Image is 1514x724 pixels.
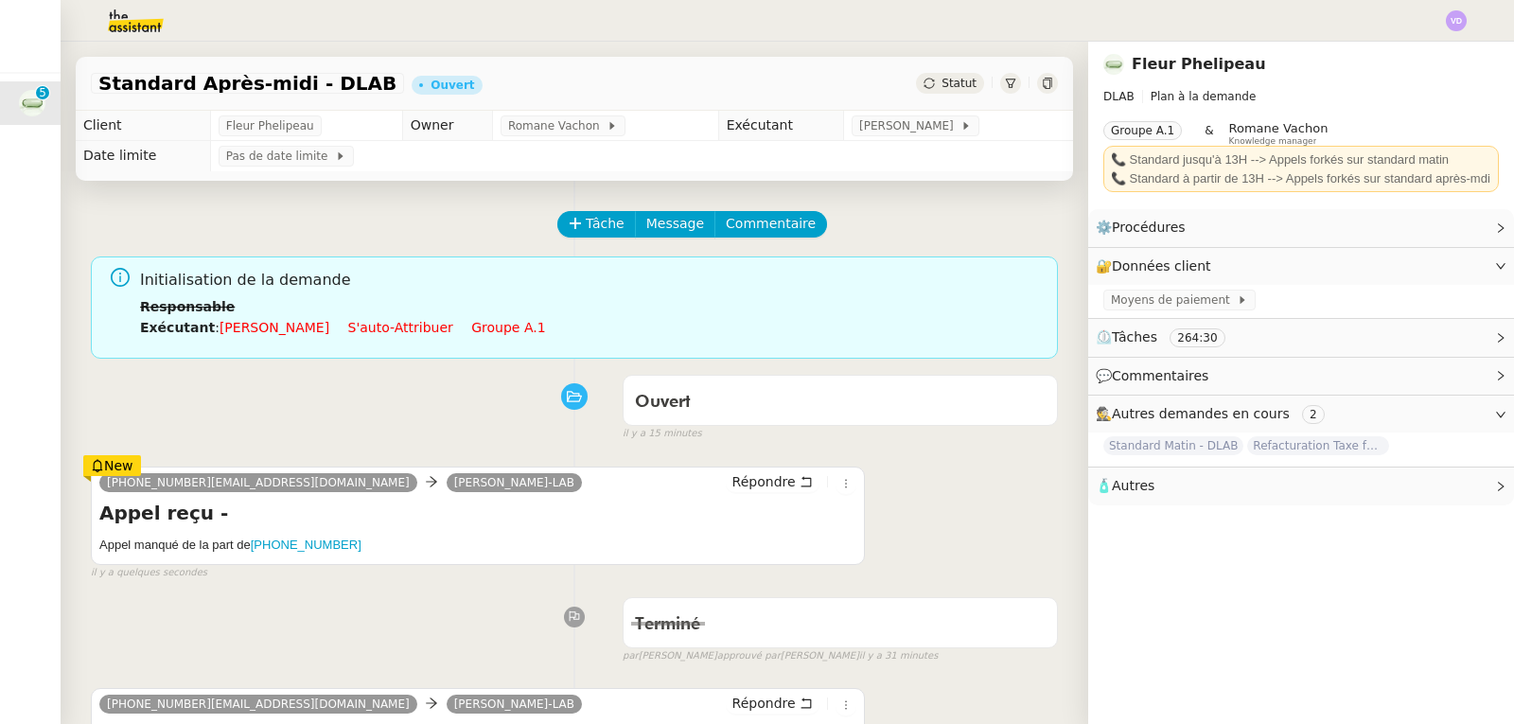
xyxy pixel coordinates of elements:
span: Répondre [732,694,796,713]
button: Tâche [557,211,636,238]
span: 🕵️ [1096,406,1332,421]
span: ⏲️ [1096,329,1241,344]
div: ⏲️Tâches 264:30 [1088,319,1514,356]
span: ⚙️ [1096,217,1194,238]
div: 📞 Standard à partir de 13H --> Appels forkés sur standard après-mdi [1111,169,1491,188]
div: ⚙️Procédures [1088,209,1514,246]
span: Romane Vachon [1229,121,1329,135]
span: Commentaire [726,213,816,235]
span: [PHONE_NUMBER][EMAIL_ADDRESS][DOMAIN_NAME] [107,698,410,711]
span: Message [646,213,704,235]
a: [PERSON_NAME] [220,320,329,335]
nz-tag: 2 [1302,405,1325,424]
div: Ouvert [431,79,474,91]
small: [PERSON_NAME] [PERSON_NAME] [623,648,938,664]
a: Groupe a.1 [471,320,545,335]
span: & [1205,121,1213,146]
b: Exécutant [140,320,215,335]
span: il y a 31 minutes [859,648,939,664]
span: : [215,320,220,335]
span: Romane Vachon [508,116,607,135]
span: Procédures [1112,220,1186,235]
a: [PERSON_NAME]-LAB [447,474,582,491]
span: Fleur Phelipeau [226,116,314,135]
img: svg [1446,10,1467,31]
nz-tag: 264:30 [1170,328,1224,347]
span: 🔐 [1096,256,1219,277]
span: Ouvert [635,394,691,411]
span: Plan à la demande [1151,90,1257,103]
button: Répondre [726,693,819,714]
span: Répondre [732,472,796,491]
span: Autres demandes en cours [1112,406,1290,421]
span: il y a quelques secondes [91,565,207,581]
span: Terminé [635,616,700,633]
span: Moyens de paiement [1111,291,1237,309]
a: Fleur Phelipeau [1132,55,1266,73]
button: Répondre [726,471,819,492]
a: [PHONE_NUMBER] [251,538,361,552]
span: 💬 [1096,368,1217,383]
td: Client [76,111,210,141]
div: 💬Commentaires [1088,358,1514,395]
span: Données client [1112,258,1211,274]
span: il y a 15 minutes [623,426,702,442]
span: DLAB [1103,90,1135,103]
span: [PERSON_NAME] [859,116,960,135]
span: Tâche [586,213,625,235]
span: Knowledge manager [1229,136,1317,147]
span: Pas de date limite [226,147,335,166]
span: par [623,648,639,664]
span: 🧴 [1096,478,1154,493]
span: Tâches [1112,329,1157,344]
div: New [83,455,141,476]
nz-tag: Groupe A.1 [1103,121,1182,140]
a: S'auto-attribuer [348,320,453,335]
a: [PERSON_NAME]-LAB [447,696,582,713]
h4: Appel reçu - [99,500,856,526]
nz-badge-sup: 5 [36,86,49,99]
span: [PHONE_NUMBER][EMAIL_ADDRESS][DOMAIN_NAME] [107,476,410,489]
span: approuvé par [717,648,781,664]
div: 🔐Données client [1088,248,1514,285]
b: Responsable [140,299,235,314]
button: Message [635,211,715,238]
img: 7f9b6497-4ade-4d5b-ae17-2cbe23708554 [1103,54,1124,75]
img: 7f9b6497-4ade-4d5b-ae17-2cbe23708554 [19,90,45,116]
td: Exécutant [718,111,843,141]
div: 🧴Autres [1088,468,1514,504]
span: Statut [942,77,977,90]
span: Commentaires [1112,368,1208,383]
td: Date limite [76,141,210,171]
div: 📞 Standard jusqu'à 13H --> Appels forkés sur standard matin [1111,150,1491,169]
span: Refacturation Taxe foncière 2025 [1247,436,1389,455]
span: Initialisation de la demande [140,268,1043,293]
div: 🕵️Autres demandes en cours 2 [1088,396,1514,433]
span: Standard Après-midi - DLAB [98,74,396,93]
p: 5 [39,86,46,103]
span: Autres [1112,478,1154,493]
td: Owner [402,111,492,141]
button: Commentaire [714,211,827,238]
h5: Appel manqué de la part de [99,536,856,555]
span: Standard Matin - DLAB [1103,436,1243,455]
app-user-label: Knowledge manager [1229,121,1329,146]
